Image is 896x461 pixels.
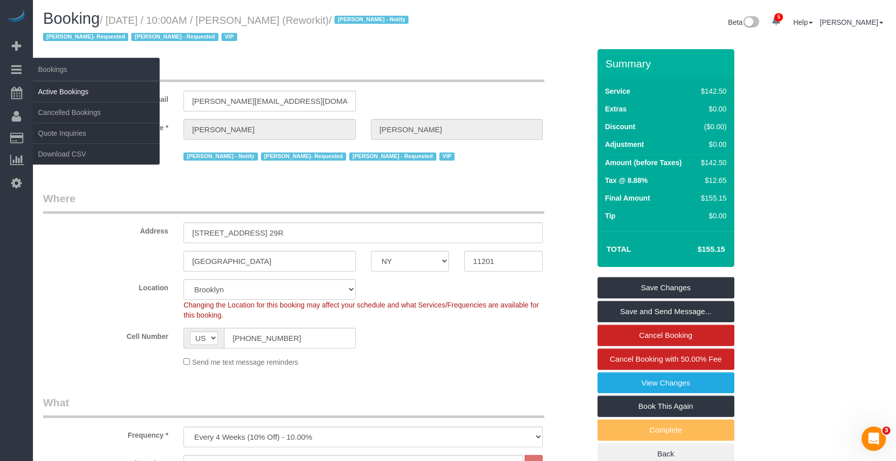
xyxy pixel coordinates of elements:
[605,158,682,168] label: Amount (before Taxes)
[697,158,726,168] div: $142.50
[33,123,160,143] a: Quote Inquiries
[598,277,734,298] a: Save Changes
[697,122,726,132] div: ($0.00)
[334,16,408,24] span: [PERSON_NAME] - Notify
[371,119,543,140] input: Last Name
[131,33,218,41] span: [PERSON_NAME] - Requested
[774,13,783,21] span: 5
[598,396,734,417] a: Book This Again
[598,325,734,346] a: Cancel Booking
[43,33,128,41] span: [PERSON_NAME]- Requested
[697,211,726,221] div: $0.00
[6,10,26,24] img: Automaid Logo
[464,251,543,272] input: Zip Code
[610,355,722,363] span: Cancel Booking with 50.00% Fee
[439,152,455,161] span: VIP
[766,10,786,32] a: 5
[43,10,100,27] span: Booking
[605,139,644,149] label: Adjustment
[882,427,890,435] span: 3
[697,86,726,96] div: $142.50
[697,139,726,149] div: $0.00
[33,82,160,102] a: Active Bookings
[607,245,631,253] strong: Total
[820,18,883,26] a: [PERSON_NAME]
[43,15,412,43] small: / [DATE] / 10:00AM / [PERSON_NAME] (Reworkit)
[261,152,346,161] span: [PERSON_NAME]- Requested
[33,58,160,81] span: Bookings
[35,427,176,440] label: Frequency *
[35,279,176,293] label: Location
[606,58,729,69] h3: Summary
[33,102,160,123] a: Cancelled Bookings
[862,427,886,451] iframe: Intercom live chat
[605,175,648,185] label: Tax @ 8.88%
[33,81,160,165] ul: Bookings
[183,301,539,319] span: Changing the Location for this booking may affect your schedule and what Services/Frequencies are...
[605,193,650,203] label: Final Amount
[697,104,726,114] div: $0.00
[33,144,160,164] a: Download CSV
[183,152,257,161] span: [PERSON_NAME] - Notify
[728,18,760,26] a: Beta
[793,18,813,26] a: Help
[35,328,176,341] label: Cell Number
[598,349,734,370] a: Cancel Booking with 50.00% Fee
[605,86,630,96] label: Service
[183,91,356,111] input: Email
[667,245,725,254] h4: $155.15
[605,211,616,221] label: Tip
[183,119,356,140] input: First Name
[697,193,726,203] div: $155.15
[35,222,176,236] label: Address
[183,251,356,272] input: City
[192,358,298,366] span: Send me text message reminders
[605,104,627,114] label: Extras
[742,16,759,29] img: New interface
[224,328,356,349] input: Cell Number
[43,395,544,418] legend: What
[43,191,544,214] legend: Where
[598,372,734,394] a: View Changes
[43,59,544,82] legend: Who
[605,122,636,132] label: Discount
[349,152,436,161] span: [PERSON_NAME] - Requested
[221,33,237,41] span: VIP
[697,175,726,185] div: $12.65
[598,301,734,322] a: Save and Send Message...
